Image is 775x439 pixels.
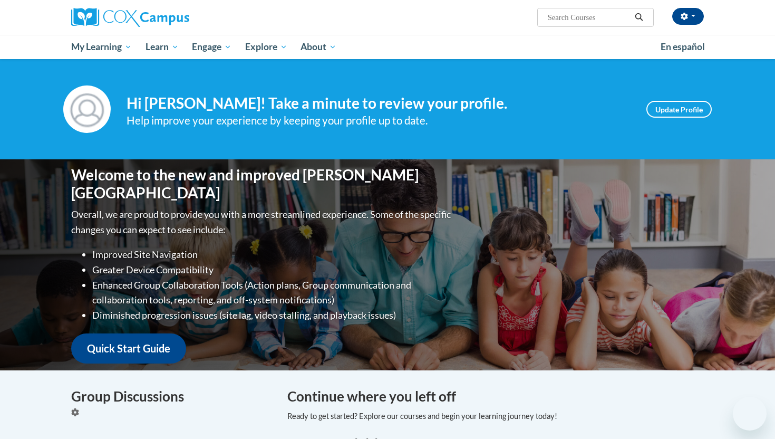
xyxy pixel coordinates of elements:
[92,247,453,262] li: Improved Site Navigation
[71,8,272,27] a: Cox Campus
[733,397,767,431] iframe: Button to launch messaging window
[71,8,189,27] img: Cox Campus
[92,308,453,323] li: Diminished progression issues (site lag, video stalling, and playback issues)
[631,11,647,24] button: Search
[301,41,336,53] span: About
[661,41,705,52] span: En español
[287,386,704,407] h4: Continue where you left off
[71,207,453,237] p: Overall, we are proud to provide you with a more streamlined experience. Some of the specific cha...
[64,35,139,59] a: My Learning
[146,41,179,53] span: Learn
[127,94,631,112] h4: Hi [PERSON_NAME]! Take a minute to review your profile.
[71,386,272,407] h4: Group Discussions
[92,278,453,308] li: Enhanced Group Collaboration Tools (Action plans, Group communication and collaboration tools, re...
[71,41,132,53] span: My Learning
[55,35,720,59] div: Main menu
[139,35,186,59] a: Learn
[672,8,704,25] button: Account Settings
[71,333,186,364] a: Quick Start Guide
[646,101,712,118] a: Update Profile
[238,35,294,59] a: Explore
[92,262,453,278] li: Greater Device Compatibility
[63,85,111,133] img: Profile Image
[294,35,344,59] a: About
[71,166,453,202] h1: Welcome to the new and improved [PERSON_NAME][GEOGRAPHIC_DATA]
[654,36,712,58] a: En español
[192,41,231,53] span: Engage
[185,35,238,59] a: Engage
[547,11,631,24] input: Search Courses
[245,41,287,53] span: Explore
[127,112,631,129] div: Help improve your experience by keeping your profile up to date.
